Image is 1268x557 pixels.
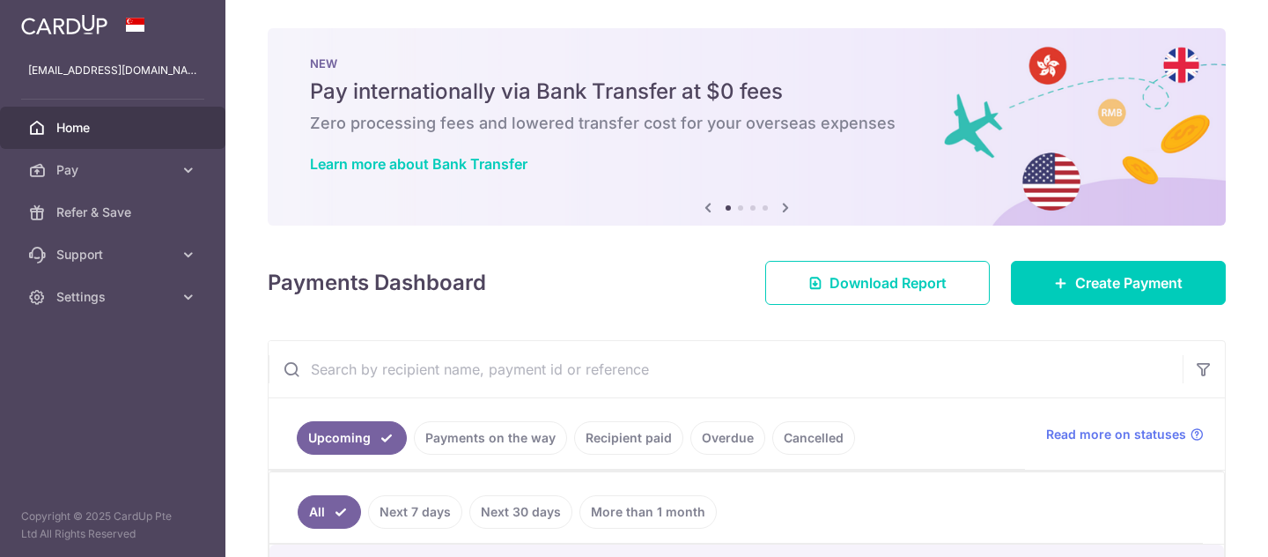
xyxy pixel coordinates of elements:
span: Download Report [829,272,947,293]
a: Download Report [765,261,990,305]
a: Next 30 days [469,495,572,529]
h4: Payments Dashboard [268,267,486,299]
span: Support [56,246,173,264]
a: Cancelled [772,421,855,455]
a: Overdue [690,421,765,455]
span: Settings [56,288,173,306]
input: Search by recipient name, payment id or reference [269,341,1183,397]
a: All [298,495,361,529]
img: Bank transfer banner [268,28,1226,226]
span: Refer & Save [56,204,173,221]
span: Pay [56,161,173,179]
a: Create Payment [1011,261,1226,305]
span: Create Payment [1075,272,1183,293]
span: Home [56,119,173,137]
a: Read more on statuses [1046,426,1204,443]
h6: Zero processing fees and lowered transfer cost for your overseas expenses [310,113,1183,134]
span: Read more on statuses [1046,426,1186,443]
a: Learn more about Bank Transfer [310,155,527,173]
a: More than 1 month [579,495,717,529]
a: Payments on the way [414,421,567,455]
a: Next 7 days [368,495,462,529]
a: Recipient paid [574,421,683,455]
p: NEW [310,56,1183,71]
img: CardUp [21,14,107,35]
a: Upcoming [297,421,407,455]
p: [EMAIL_ADDRESS][DOMAIN_NAME] [28,62,197,79]
h5: Pay internationally via Bank Transfer at $0 fees [310,78,1183,106]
